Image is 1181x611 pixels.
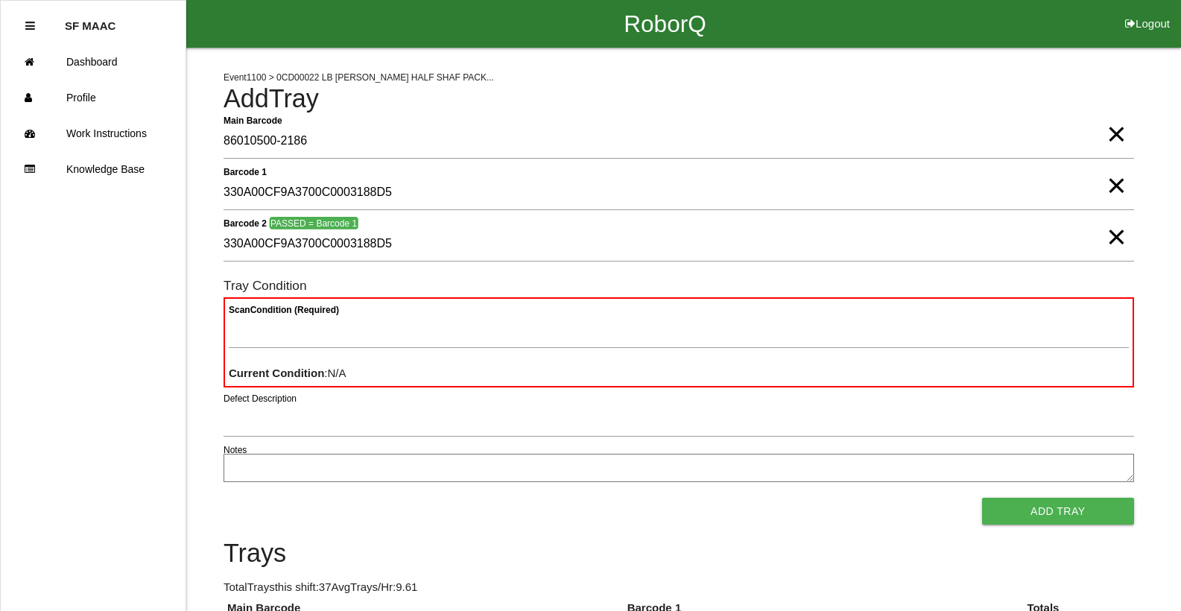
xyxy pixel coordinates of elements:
a: Work Instructions [1,115,186,151]
span: Event 1100 > 0CD00022 LB [PERSON_NAME] HALF SHAF PACK... [224,72,494,83]
div: Close [25,8,35,44]
label: Defect Description [224,392,297,405]
span: Clear Input [1106,104,1126,134]
a: Knowledge Base [1,151,186,187]
a: Dashboard [1,44,186,80]
b: Barcode 1 [224,166,267,177]
p: SF MAAC [65,8,115,32]
span: Clear Input [1106,156,1126,186]
h4: Trays [224,539,1134,568]
button: Add Tray [982,498,1134,525]
h4: Add Tray [224,85,1134,113]
span: Clear Input [1106,207,1126,237]
h6: Tray Condition [224,279,1134,293]
b: Main Barcode [224,115,282,125]
b: Current Condition [229,367,324,379]
span: : N/A [229,367,346,379]
p: Total Trays this shift: 37 Avg Trays /Hr: 9.61 [224,579,1134,596]
input: Required [224,124,1134,159]
span: PASSED = Barcode 1 [269,217,358,229]
a: Profile [1,80,186,115]
b: Scan Condition (Required) [229,305,339,315]
b: Barcode 2 [224,218,267,228]
label: Notes [224,443,247,457]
